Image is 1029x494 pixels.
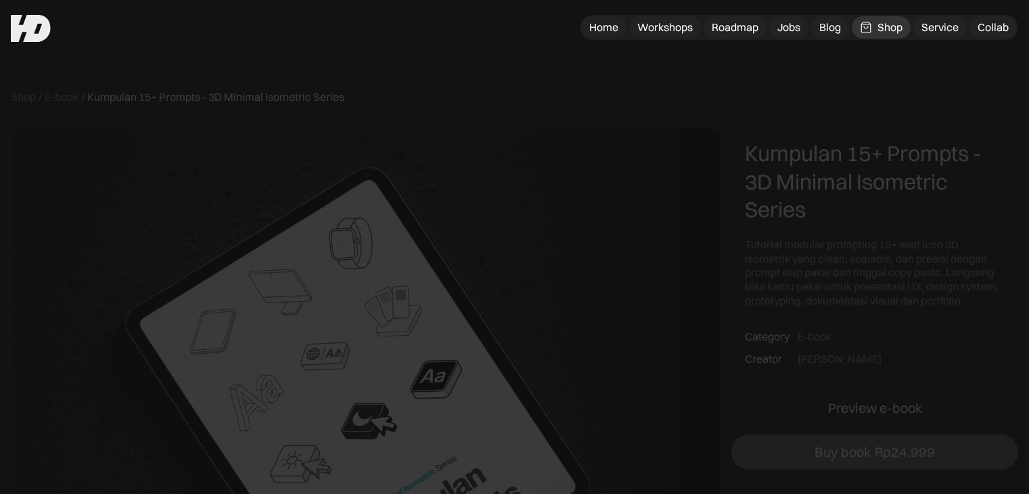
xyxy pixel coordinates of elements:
[745,238,1005,308] div: Tutorial modular prompting 15+ aset icon 3D isometrik yang clean, scalable, dan presisi dengan pr...
[45,90,78,104] a: E-book
[777,20,800,35] div: Jobs
[745,351,782,365] div: Creator
[819,20,841,35] div: Blog
[745,139,1005,224] div: Kumpulan 15+ Prompts - 3D Minimal Isometric Series
[811,16,849,39] a: Blog
[81,90,85,104] div: /
[798,330,831,344] div: E-book
[731,390,1018,426] a: Preview e-book
[769,16,808,39] a: Jobs
[39,90,42,104] div: /
[629,16,701,39] a: Workshops
[798,351,882,365] div: [PERSON_NAME]
[921,20,959,35] div: Service
[913,16,967,39] a: Service
[11,90,36,104] a: Shop
[87,90,344,104] div: Kumpulan 15+ Prompts - 3D Minimal Isometric Series
[637,20,693,35] div: Workshops
[969,16,1017,39] a: Collab
[877,20,902,35] div: Shop
[704,16,767,39] a: Roadmap
[828,400,922,416] div: Preview e-book
[875,444,935,460] div: Rp24.999
[589,20,618,35] div: Home
[815,444,871,460] div: Buy book
[712,20,758,35] div: Roadmap
[978,20,1009,35] div: Collab
[745,330,790,344] div: Category
[731,434,1018,470] a: Buy bookRp24.999
[852,16,911,39] a: Shop
[581,16,626,39] a: Home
